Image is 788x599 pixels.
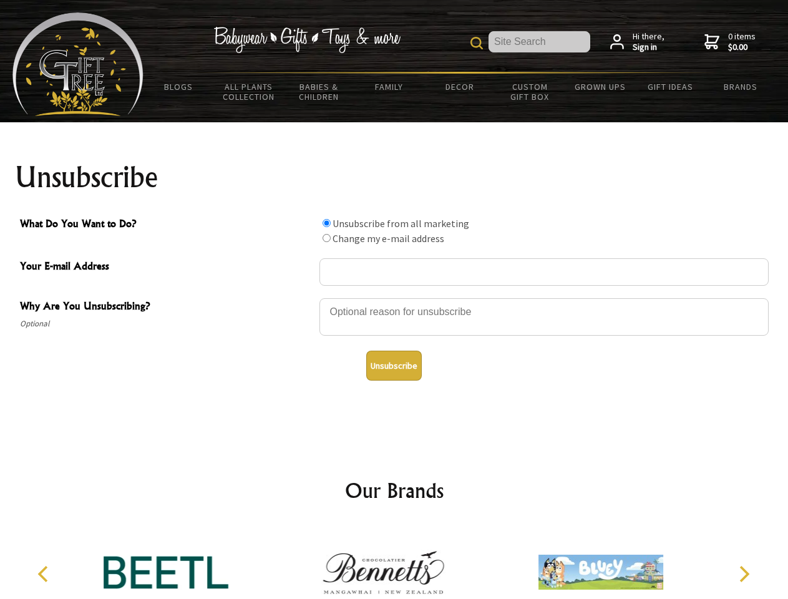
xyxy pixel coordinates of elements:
span: Why Are You Unsubscribing? [20,298,313,316]
a: Gift Ideas [635,74,706,100]
span: What Do You Want to Do? [20,216,313,234]
a: 0 items$0.00 [704,31,756,53]
input: What Do You Want to Do? [323,219,331,227]
a: Decor [424,74,495,100]
a: Babies & Children [284,74,354,110]
input: Your E-mail Address [319,258,769,286]
input: Site Search [489,31,590,52]
a: Hi there,Sign in [610,31,664,53]
strong: Sign in [633,42,664,53]
a: Brands [706,74,776,100]
a: Custom Gift Box [495,74,565,110]
h1: Unsubscribe [15,162,774,192]
label: Unsubscribe from all marketing [333,217,469,230]
label: Change my e-mail address [333,232,444,245]
a: All Plants Collection [214,74,285,110]
span: Your E-mail Address [20,258,313,276]
button: Previous [31,560,59,588]
button: Unsubscribe [366,351,422,381]
button: Next [730,560,757,588]
a: BLOGS [143,74,214,100]
textarea: Why Are You Unsubscribing? [319,298,769,336]
strong: $0.00 [728,42,756,53]
span: 0 items [728,31,756,53]
a: Grown Ups [565,74,635,100]
a: Family [354,74,425,100]
img: Babywear - Gifts - Toys & more [213,27,401,53]
h2: Our Brands [25,475,764,505]
span: Optional [20,316,313,331]
input: What Do You Want to Do? [323,234,331,242]
img: product search [470,37,483,49]
span: Hi there, [633,31,664,53]
img: Babyware - Gifts - Toys and more... [12,12,143,116]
